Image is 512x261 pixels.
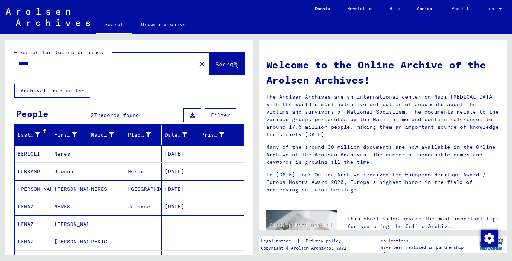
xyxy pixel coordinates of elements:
[15,233,51,250] mat-cell: LENAZ
[266,143,500,166] p: Many of the around 30 million documents are now available in the Online Archive of the Arolsen Ar...
[266,57,500,87] h1: Welcome to the Online Archive of the Arolsen Archives!
[16,107,48,120] div: People
[88,180,125,198] mat-cell: NERES
[266,210,337,248] img: video.jpg
[198,125,243,145] mat-header-cell: Prisoner #
[489,6,497,11] span: EN
[481,230,498,247] img: Change consent
[88,233,125,250] mat-cell: PEKIC
[201,129,235,141] div: Prisoner #
[125,125,161,145] mat-header-cell: Place of Birth
[18,129,51,141] div: Last Name
[15,145,51,162] mat-cell: BERIOLI
[51,233,88,250] mat-cell: [PERSON_NAME]
[165,129,198,141] div: Date of Birth
[54,129,88,141] div: First Name
[125,180,161,198] mat-cell: [GEOGRAPHIC_DATA]
[15,163,51,180] mat-cell: FERRAND
[195,57,209,71] button: Clear
[261,245,349,251] p: Copyright © Arolsen Archives, 2021
[215,61,237,68] span: Search
[347,215,499,230] p: This short video covers the most important tips for searching the Online Archive.
[15,180,51,198] mat-cell: [PERSON_NAME]
[91,129,125,141] div: Maiden Name
[201,131,224,139] div: Prisoner #
[300,237,349,245] a: Privacy policy
[6,8,90,26] img: Arolsen_neg.svg
[162,145,198,162] mat-cell: [DATE]
[381,244,476,257] p: have been realized in partnership with
[18,131,40,139] div: Last Name
[266,171,500,194] p: In [DATE], our Online Archive received the European Heritage Award / Europa Nostra Award 2020, Eu...
[205,108,236,122] button: Filter
[96,16,132,34] a: Search
[88,125,125,145] mat-header-cell: Maiden Name
[128,129,161,141] div: Place of Birth
[209,53,244,75] button: Search
[15,198,51,215] mat-cell: LENAZ
[162,125,198,145] mat-header-cell: Date of Birth
[261,237,297,245] a: Legal notice
[91,112,97,118] span: 27
[162,198,198,215] mat-cell: [DATE]
[97,112,139,118] span: records found
[51,215,88,233] mat-cell: [PERSON_NAME]
[165,131,187,139] div: Date of Birth
[266,93,500,138] p: The Arolsen Archives are an international center on Nazi [MEDICAL_DATA] with the world’s most ext...
[478,235,505,253] img: yv_logo.png
[15,215,51,233] mat-cell: LENAZ
[125,198,161,215] mat-cell: Jelsane
[132,16,195,33] a: Browse archive
[51,198,88,215] mat-cell: NERES
[14,84,90,98] button: Archival tree units
[261,237,349,245] div: |
[162,180,198,198] mat-cell: [DATE]
[381,231,476,244] p: The Arolsen Archives online collections
[51,180,88,198] mat-cell: [PERSON_NAME]
[128,131,150,139] div: Place of Birth
[91,131,114,139] div: Maiden Name
[125,163,161,180] mat-cell: Neres
[51,125,88,145] mat-header-cell: First Name
[162,163,198,180] mat-cell: [DATE]
[19,49,103,56] mat-label: Search for topics or names
[211,112,230,118] span: Filter
[51,145,88,162] mat-cell: Neres
[51,163,88,180] mat-cell: Jeonne
[198,60,206,68] mat-icon: close
[15,125,51,145] mat-header-cell: Last Name
[54,131,77,139] div: First Name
